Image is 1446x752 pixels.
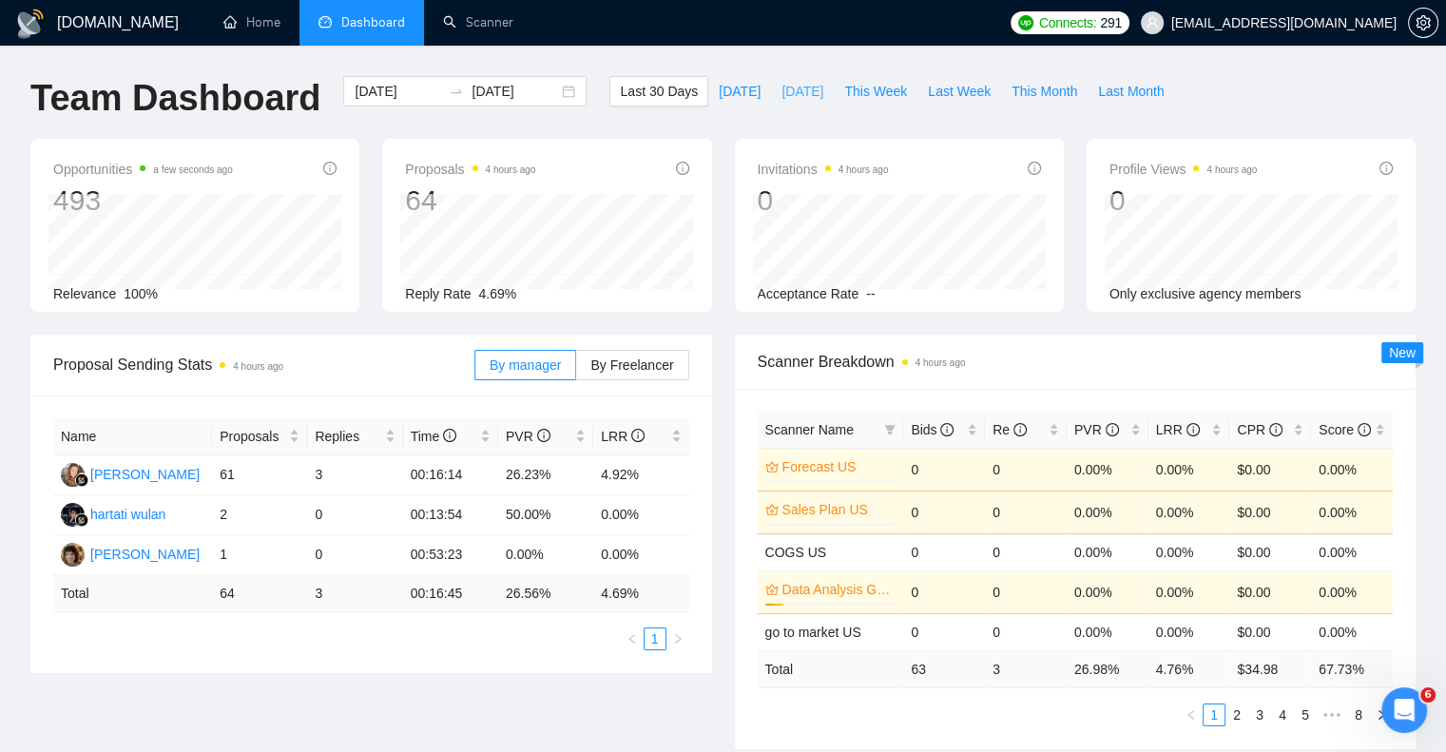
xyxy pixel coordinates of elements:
li: 8 [1347,704,1370,726]
li: 1 [1203,704,1225,726]
span: COGS US [765,545,827,560]
td: 0 [985,448,1067,491]
td: 1 [212,535,307,575]
img: gigradar-bm.png [75,473,88,487]
a: 5 [1295,704,1316,725]
td: $0.00 [1229,570,1311,613]
span: Opportunities [53,158,233,181]
time: 4 hours ago [486,164,536,175]
input: End date [472,81,558,102]
th: Replies [307,418,402,455]
iframe: Intercom live chat [1381,687,1427,733]
span: filter [880,415,899,444]
td: $ 34.98 [1229,650,1311,687]
span: LRR [601,429,645,444]
img: h [61,503,85,527]
div: 64 [405,183,535,219]
a: 1 [645,628,665,649]
span: Replies [315,426,380,447]
td: 0 [903,448,985,491]
div: 0 [1109,183,1258,219]
span: info-circle [1186,423,1200,436]
input: Start date [355,81,441,102]
span: 4.69% [479,286,517,301]
span: setting [1409,15,1437,30]
button: left [1180,704,1203,726]
span: info-circle [1106,423,1119,436]
span: New [1389,345,1416,360]
td: 00:53:23 [403,535,498,575]
time: 4 hours ago [839,164,889,175]
a: hhartati wulan [61,506,165,521]
td: 0.00% [1311,570,1393,613]
span: user [1146,16,1159,29]
a: 8 [1348,704,1369,725]
td: 0.00% [1311,613,1393,650]
td: 0.00% [1067,448,1148,491]
a: Sales Plan US [782,499,893,520]
td: 0 [985,570,1067,613]
td: 50.00% [498,495,593,535]
span: LRR [1156,422,1200,437]
td: 63 [903,650,985,687]
span: Reply Rate [405,286,471,301]
button: This Month [1001,76,1088,106]
span: Invitations [758,158,889,181]
td: $0.00 [1229,448,1311,491]
span: Relevance [53,286,116,301]
a: 4 [1272,704,1293,725]
td: 0.00% [1148,570,1230,613]
span: dashboard [318,15,332,29]
a: homeHome [223,14,280,30]
button: left [621,627,644,650]
button: Last Week [917,76,1001,106]
span: Score [1319,422,1370,437]
li: Next 5 Pages [1317,704,1347,726]
div: [PERSON_NAME] [90,544,200,565]
span: right [1376,709,1387,721]
a: Data Analysis Global [782,579,893,600]
span: PVR [506,429,550,444]
button: Last Month [1088,76,1174,106]
a: 1 [1204,704,1224,725]
span: 291 [1100,12,1121,33]
td: Total [758,650,904,687]
td: $0.00 [1229,533,1311,570]
li: Next Page [1370,704,1393,726]
span: Time [411,429,456,444]
td: $0.00 [1229,491,1311,533]
span: By manager [490,357,561,373]
span: Proposal Sending Stats [53,353,474,376]
a: Forecast US [782,456,893,477]
td: 67.73 % [1311,650,1393,687]
td: Total [53,575,212,612]
button: [DATE] [771,76,834,106]
td: 26.56 % [498,575,593,612]
a: CM[PERSON_NAME] [61,546,200,561]
a: setting [1408,15,1438,30]
td: 00:16:14 [403,455,498,495]
span: Last 30 Days [620,81,698,102]
div: [PERSON_NAME] [90,464,200,485]
td: 00:16:45 [403,575,498,612]
button: This Week [834,76,917,106]
td: 2 [212,495,307,535]
time: 4 hours ago [916,357,966,368]
td: 0.00% [593,535,688,575]
td: 0 [903,533,985,570]
time: 4 hours ago [233,361,283,372]
td: 00:13:54 [403,495,498,535]
span: This Week [844,81,907,102]
li: 5 [1294,704,1317,726]
time: a few seconds ago [153,164,232,175]
span: info-circle [323,162,337,175]
img: logo [15,9,46,39]
span: info-circle [676,162,689,175]
span: swap-right [449,84,464,99]
time: 4 hours ago [1206,164,1257,175]
td: 0.00% [1311,491,1393,533]
td: 0.00% [1148,491,1230,533]
img: NK [61,463,85,487]
td: 0 [903,491,985,533]
span: Proposals [220,426,285,447]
